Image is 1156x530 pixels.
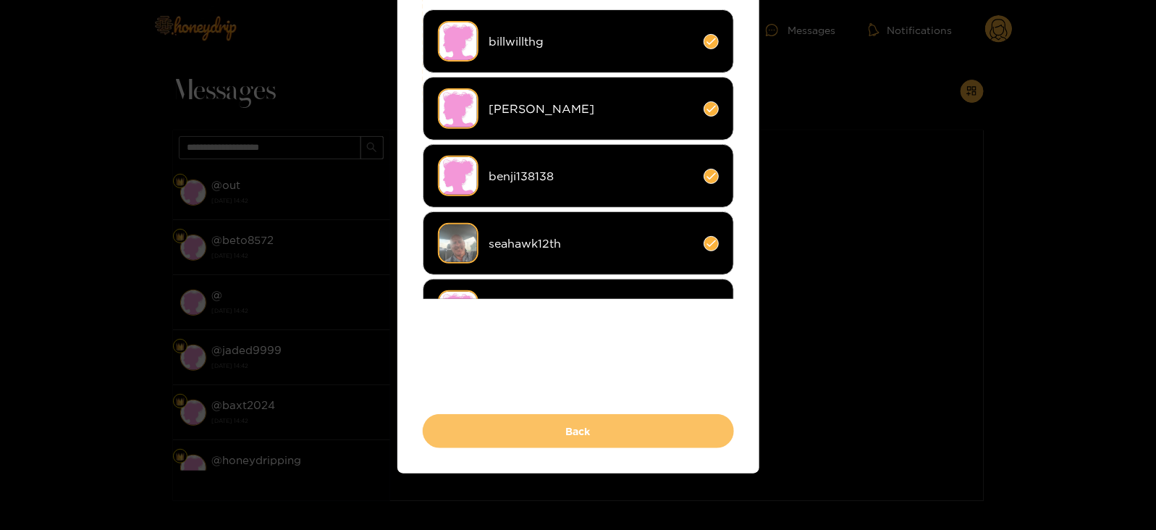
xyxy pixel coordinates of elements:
[438,21,478,62] img: no-avatar.png
[438,156,478,196] img: no-avatar.png
[423,414,734,448] button: Back
[438,88,478,129] img: no-avatar.png
[489,101,693,117] span: [PERSON_NAME]
[489,33,693,50] span: billwillthg
[489,235,693,252] span: seahawk12th
[438,290,478,331] img: no-avatar.png
[489,168,693,185] span: benji138138
[438,223,478,264] img: 8a4e8-img_3262.jpeg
